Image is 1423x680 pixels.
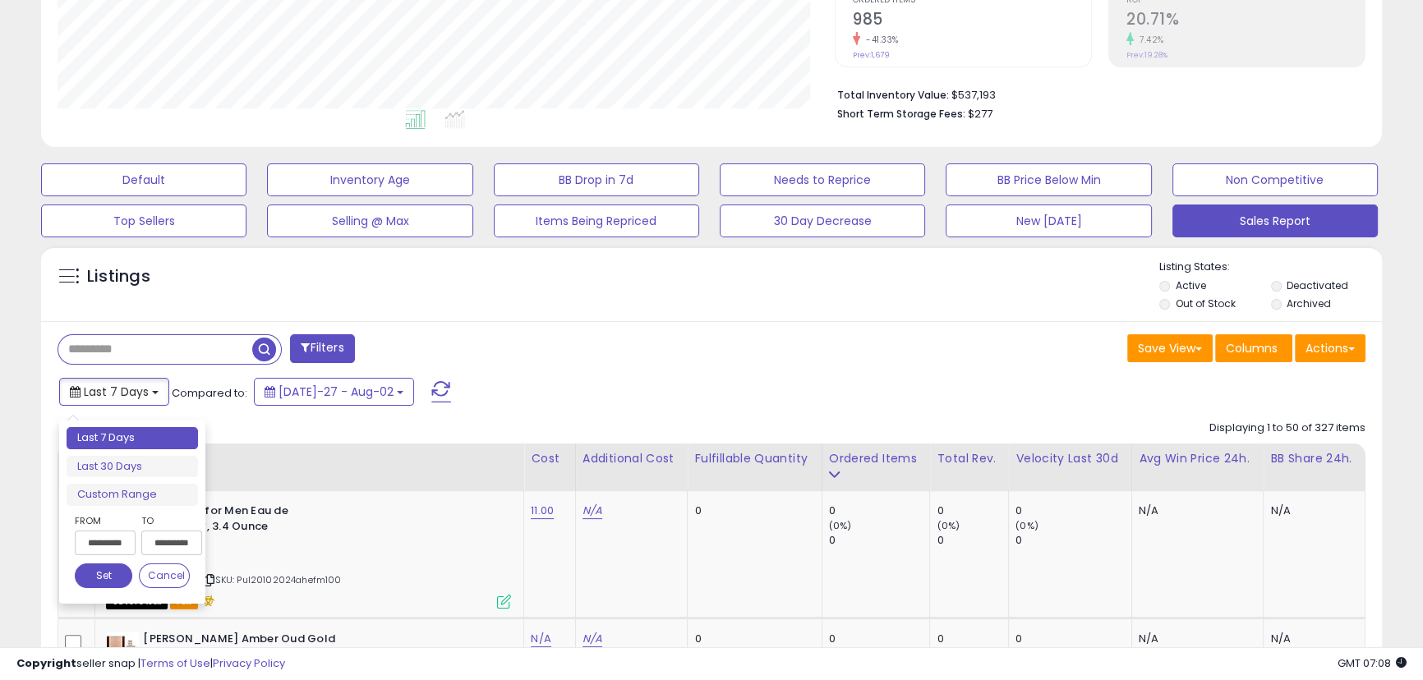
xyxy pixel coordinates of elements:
a: 11.00 [531,503,554,519]
p: Listing States: [1159,260,1382,275]
div: N/A [1139,632,1250,646]
button: Items Being Repriced [494,204,699,237]
div: 0 [1015,503,1131,518]
h2: 20.71% [1126,10,1365,32]
a: N/A [583,503,602,519]
span: Last 7 Days [84,384,149,400]
div: BB Share 24h. [1270,450,1358,467]
span: 2025-08-10 07:08 GMT [1338,655,1407,671]
h5: Listings [87,265,150,288]
a: N/A [583,631,602,647]
div: ASIN: [106,503,511,607]
button: New [DATE] [946,204,1151,237]
img: 41TVzbPZyYL._SL40_.jpg [106,632,139,664]
div: N/A [1270,632,1352,646]
div: Displaying 1 to 50 of 327 items [1209,420,1365,436]
label: Deactivated [1287,278,1348,292]
button: BB Drop in 7d [494,163,699,196]
h2: 985 [853,10,1091,32]
div: 0 [829,533,930,548]
button: Inventory Age [267,163,472,196]
div: seller snap | | [16,656,285,672]
div: Velocity Last 30d [1015,450,1125,467]
div: Avg Win Price 24h. [1139,450,1256,467]
small: 7.42% [1134,34,1164,46]
li: $537,193 [837,84,1353,103]
label: From [75,512,132,529]
button: Sales Report [1172,204,1378,237]
label: Archived [1287,296,1331,310]
li: Last 30 Days [67,456,198,478]
label: Out of Stock [1175,296,1235,310]
button: 30 Day Decrease [720,204,925,237]
div: Fulfillable Quantity [694,450,814,467]
div: 0 [937,632,1008,646]
div: 0 [937,533,1008,548]
a: Terms of Use [140,655,210,671]
span: Columns [1226,340,1278,356]
button: Save View [1127,334,1213,362]
button: Filters [290,334,354,363]
small: Prev: 1,679 [853,50,890,60]
li: Custom Range [67,484,198,506]
div: Cost [531,450,569,467]
a: N/A [531,631,550,647]
button: Default [41,163,246,196]
button: Set [75,563,132,588]
div: Ordered Items [829,450,923,467]
div: 0 [1015,632,1131,646]
button: Columns [1215,334,1292,362]
b: Short Term Storage Fees: [837,107,965,121]
strong: Copyright [16,655,76,671]
div: 0 [829,632,930,646]
button: Top Sellers [41,204,246,237]
button: Selling @ Max [267,204,472,237]
button: BB Price Below Min [946,163,1151,196]
i: hazardous material [198,595,215,606]
label: To [141,512,190,529]
div: Title [102,450,517,467]
small: (0%) [829,519,852,532]
b: Total Inventory Value: [837,88,949,102]
small: (0%) [937,519,960,532]
li: Last 7 Days [67,427,198,449]
a: Privacy Policy [213,655,285,671]
button: Non Competitive [1172,163,1378,196]
button: Cancel [139,563,190,588]
span: Compared to: [172,385,247,401]
button: Actions [1295,334,1365,362]
span: $277 [968,106,992,122]
div: N/A [1139,503,1250,518]
span: [DATE]-27 - Aug-02 [279,384,394,400]
div: Additional Cost [583,450,681,467]
button: Needs to Reprice [720,163,925,196]
div: N/A [1270,503,1352,518]
div: 0 [694,503,808,518]
div: 0 [937,503,1008,518]
small: Prev: 19.28% [1126,50,1167,60]
div: 0 [694,632,808,646]
span: | SKU: Pul20102024ahefm100 [201,573,341,586]
button: Last 7 Days [59,378,169,406]
div: 0 [829,503,930,518]
button: [DATE]-27 - Aug-02 [254,378,414,406]
div: Total Rev. [937,450,1002,467]
b: Armaf Hunter for Men Eau de Toilette Spray, 3.4 Ounce [127,503,326,538]
small: -41.33% [860,34,899,46]
div: 0 [1015,533,1131,548]
small: (0%) [1015,519,1038,532]
label: Active [1175,278,1205,292]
